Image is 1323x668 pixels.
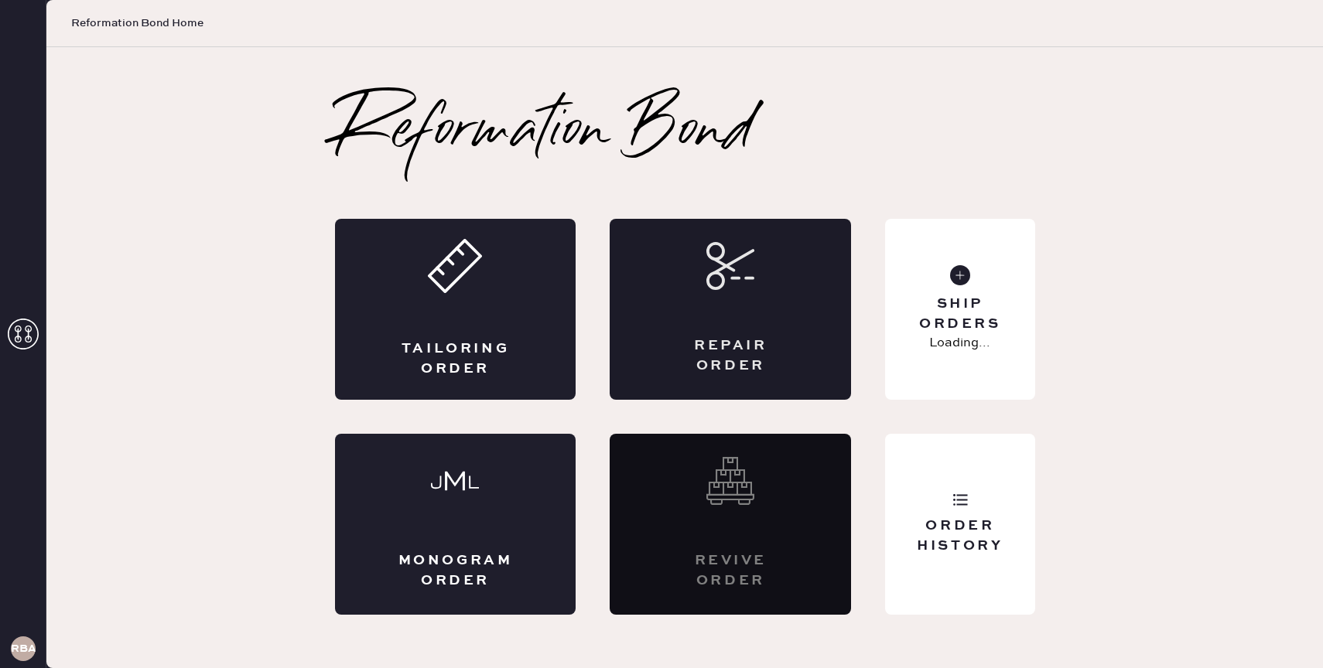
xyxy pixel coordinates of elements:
[929,334,990,353] p: Loading...
[610,434,851,615] div: Interested? Contact us at care@hemster.co
[897,516,1022,555] div: Order History
[11,643,36,654] h3: RBA
[335,101,756,163] h2: Reformation Bond
[397,339,514,378] div: Tailoring Order
[897,295,1022,333] div: Ship Orders
[397,551,514,590] div: Monogram Order
[672,336,789,375] div: Repair Order
[672,551,789,590] div: Revive order
[71,15,203,31] span: Reformation Bond Home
